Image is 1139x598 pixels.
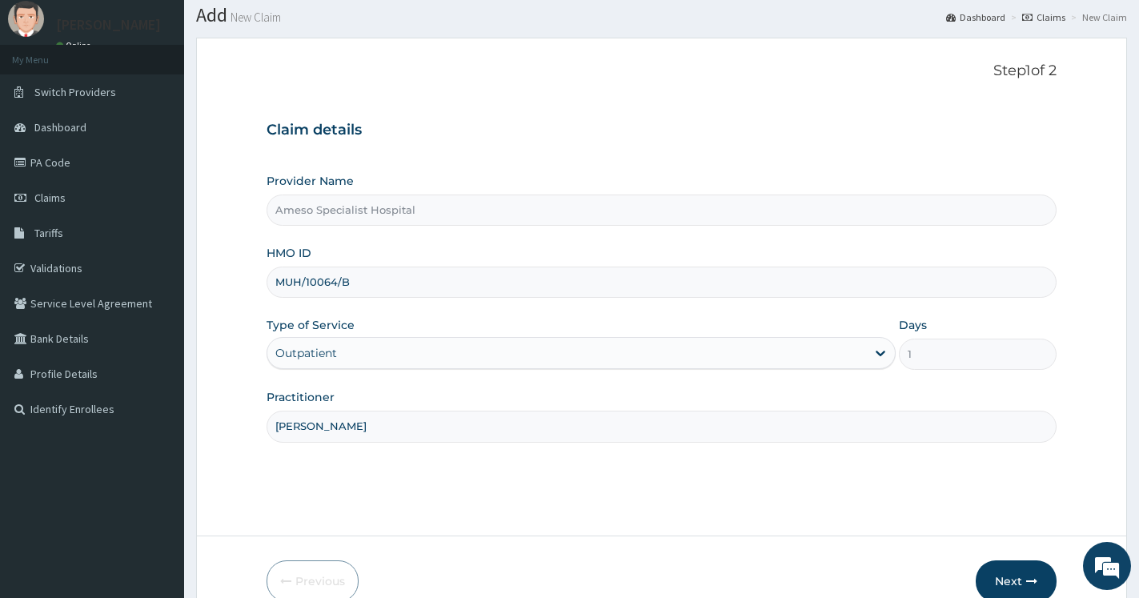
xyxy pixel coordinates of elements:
[34,191,66,205] span: Claims
[275,345,337,361] div: Outpatient
[1067,10,1127,24] li: New Claim
[899,317,927,333] label: Days
[1022,10,1065,24] a: Claims
[56,40,94,51] a: Online
[267,389,335,405] label: Practitioner
[267,245,311,261] label: HMO ID
[946,10,1005,24] a: Dashboard
[267,411,1057,442] input: Enter Name
[8,1,44,37] img: User Image
[34,226,63,240] span: Tariffs
[267,122,1057,139] h3: Claim details
[30,80,65,120] img: d_794563401_company_1708531726252_794563401
[267,267,1057,298] input: Enter HMO ID
[263,8,301,46] div: Minimize live chat window
[267,173,354,189] label: Provider Name
[56,18,161,32] p: [PERSON_NAME]
[227,11,281,23] small: New Claim
[34,120,86,134] span: Dashboard
[93,191,221,352] span: We're online!
[34,85,116,99] span: Switch Providers
[267,317,355,333] label: Type of Service
[196,5,1127,26] h1: Add
[8,415,305,471] textarea: Type your message and hit 'Enter'
[83,90,269,110] div: Chat with us now
[267,62,1057,80] p: Step 1 of 2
